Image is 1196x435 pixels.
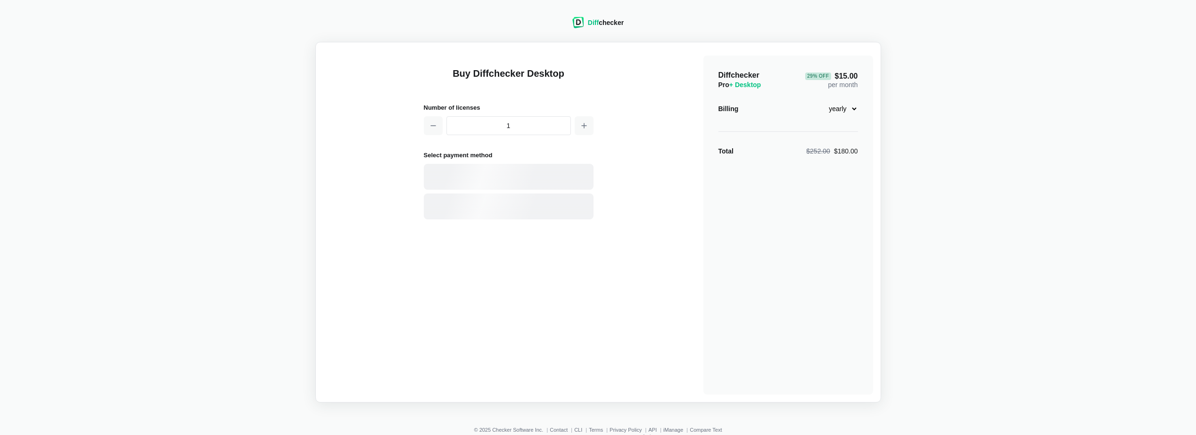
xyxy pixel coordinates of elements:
h2: Select payment method [424,150,594,160]
div: 29 % Off [805,72,831,80]
span: + Desktop [729,81,761,89]
li: © 2025 Checker Software Inc. [474,427,550,433]
a: CLI [574,427,582,433]
div: checker [588,18,624,27]
a: iManage [663,427,683,433]
span: Diff [588,19,599,26]
input: 1 [446,116,571,135]
h1: Buy Diffchecker Desktop [424,67,594,91]
span: $15.00 [805,72,858,80]
span: $252.00 [806,147,830,155]
a: API [648,427,657,433]
h2: Number of licenses [424,103,594,113]
strong: Total [718,147,734,155]
span: Diffchecker [718,71,759,79]
a: Terms [589,427,603,433]
div: per month [805,71,858,89]
a: Compare Text [690,427,722,433]
img: Diffchecker logo [572,17,584,28]
span: Pro [718,81,761,89]
div: Billing [718,104,739,113]
div: $180.00 [806,146,858,156]
a: Contact [550,427,568,433]
a: Diffchecker logoDiffchecker [572,22,624,30]
a: Privacy Policy [610,427,642,433]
